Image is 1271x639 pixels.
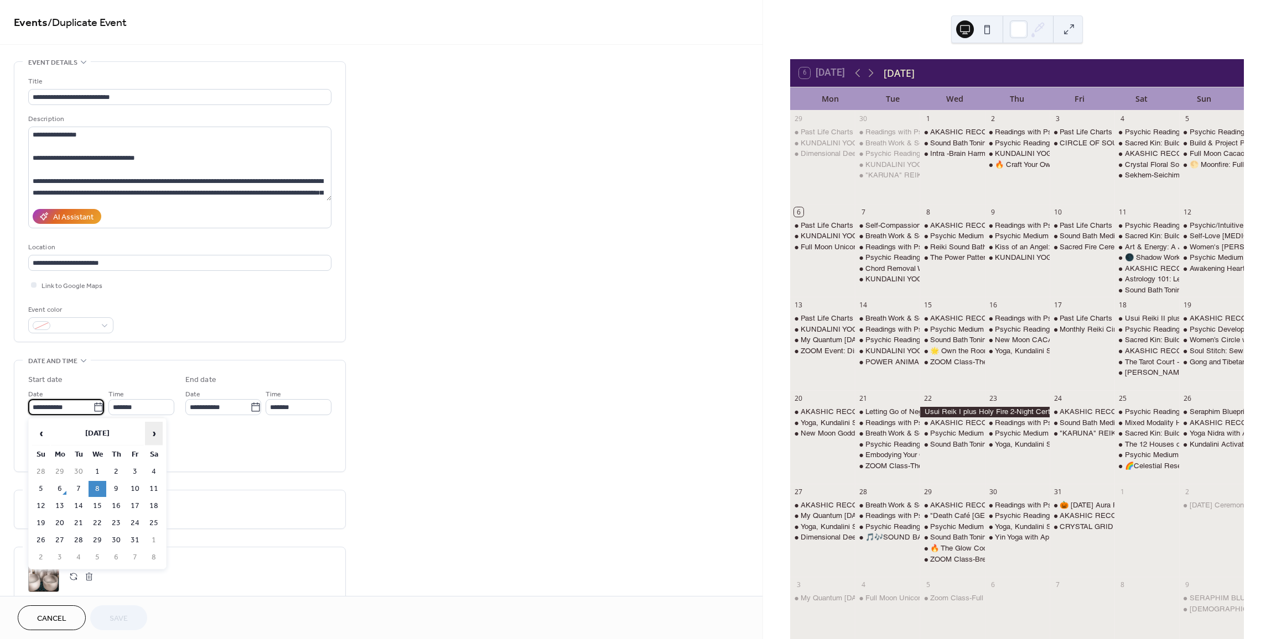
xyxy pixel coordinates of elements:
[1114,461,1179,471] div: 🌈Celestial Reset: New Moon Reiki Chakra Sound Bath🌕 w/ Elowynn & Renee
[884,66,915,80] div: [DATE]
[995,428,1182,438] div: Psychic Medium Floor Day with [DEMOGRAPHIC_DATA]
[1118,301,1127,310] div: 18
[89,481,106,497] td: 8
[28,242,329,253] div: Location
[1050,418,1114,428] div: Sound Bath Meditation! with Kelli
[1114,407,1179,417] div: Psychic Readings Floor Day with Gayla!!
[28,113,329,125] div: Description
[1182,394,1192,404] div: 26
[855,138,920,148] div: Breath Work & Sound Bath Meditation with Karen
[1050,313,1114,323] div: Past Life Charts or Oracle Readings with April Azzolino
[995,138,1171,148] div: Psychic Readings Floor Day with [PERSON_NAME]!!
[865,242,1031,252] div: Readings with Psychic Medium [PERSON_NAME]
[985,160,1050,170] div: 🔥 Craft Your Own Intention Candle A Cozy, Witchy Candle-Making Workshop with Ellowynn
[995,127,1160,137] div: Readings with Psychic Medium [PERSON_NAME]
[930,428,1117,438] div: Psychic Medium Floor Day with [DEMOGRAPHIC_DATA]
[985,335,1050,345] div: New Moon CACAO Ceremony & Drumming Circle with Gayla
[930,127,1209,137] div: AKASHIC RECORDS READING with [PERSON_NAME] (& Other Psychic Services)
[920,253,984,263] div: The Power Pattern Change Minds with One Sentence with Matt
[790,138,855,148] div: KUNDALINI YOGA
[865,439,1041,449] div: Psychic Readings Floor Day with [PERSON_NAME]!!
[995,335,1237,345] div: New Moon CACAO Ceremony & Drumming Circle with [PERSON_NAME]
[988,207,998,217] div: 9
[801,324,863,334] div: KUNDALINI YOGA
[1179,439,1244,449] div: Kundalini Activation with Noella
[930,324,1117,334] div: Psychic Medium Floor Day with [DEMOGRAPHIC_DATA]
[1179,418,1244,428] div: AKASHIC RECORDS READING with Valeri (& Other Psychic Services)
[855,253,920,263] div: Psychic Readings Floor Day with Gayla!!
[53,212,94,223] div: AI Assistant
[930,357,1134,367] div: ZOOM Class-The Veil Between Worlds with [PERSON_NAME]
[14,12,48,34] a: Events
[1114,149,1179,159] div: AKASHIC RECORDS READING with Valeri (& Other Psychic Services)
[995,231,1182,241] div: Psychic Medium Floor Day with [DEMOGRAPHIC_DATA]
[859,301,868,310] div: 14
[985,127,1050,137] div: Readings with Psychic Medium Ashley Jodra
[1114,368,1179,378] div: Don Jose Ruiz presents The House of the Art of Dreams Summer–Fall 2025 Tour
[32,447,50,463] th: Su
[790,242,855,252] div: Full Moon Unicorn Reiki Circle with Leeza
[1179,242,1244,252] div: Women's Chai Shamanic Ceremony
[1114,346,1179,356] div: AKASHIC RECORDS READING with Valeri (& Other Psychic Services)
[985,324,1050,334] div: Psychic Readings Floor Day with Gayla!!
[995,313,1160,323] div: Readings with Psychic Medium [PERSON_NAME]
[1114,357,1179,367] div: The Tarot Court - Getting to know the Royals with Leeza (Garden Room)
[985,313,1050,323] div: Readings with Psychic Medium Ashley Jodra
[930,231,1117,241] div: Psychic Medium Floor Day with [DEMOGRAPHIC_DATA]
[1179,221,1244,231] div: Psychic/Intuitive Development Group with Crista: Oracle Cards
[1060,221,1256,231] div: Past Life Charts or Oracle Readings with [PERSON_NAME]
[865,346,927,356] div: KUNDALINI YOGA
[855,242,920,252] div: Readings with Psychic Medium Ashley Jodra
[1060,127,1256,137] div: Past Life Charts or Oracle Readings with [PERSON_NAME]
[855,418,920,428] div: Readings with Psychic Medium Ashley Jodra
[865,450,1071,460] div: Embodying Your Own Energy Mediation with [PERSON_NAME]
[920,335,984,345] div: Sound Bath Toning Meditation with Singing Bowls & Channeled Light Language & Song
[865,160,927,170] div: KUNDALINI YOGA
[801,335,1101,345] div: My Quantum [DATE]- Raising your Consciousness- 3-Day Workshop with [PERSON_NAME]
[1050,428,1114,438] div: "KARUNA" REIKI DRUMMING CIRCLE and Chants with Holy Fire with Debbie
[920,418,984,428] div: AKASHIC RECORDS READING with Valeri (& Other Psychic Services)
[37,613,66,625] span: Cancel
[1060,138,1129,148] div: CIRCLE OF SOUND
[1114,127,1179,137] div: Psychic Readings Floor Day with Gayla!!
[1190,428,1257,438] div: Yoga Nidra with April
[1182,207,1192,217] div: 12
[1050,127,1114,137] div: Past Life Charts or Oracle Readings with April Azzolino
[930,149,1123,159] div: Intra -Brain Harmonizing Meditation with [PERSON_NAME]
[930,138,1210,148] div: Sound Bath Toning Meditation with Singing Bowls & Channeled Light Language & Song
[985,149,1050,159] div: KUNDALINI YOGA
[855,170,920,180] div: "KARUNA" REIKI DRUMMING CIRCLE and Chants with Holy Fire with Debbie
[920,138,984,148] div: Sound Bath Toning Meditation with Singing Bowls & Channeled Light Language & Song
[865,335,1041,345] div: Psychic Readings Floor Day with [PERSON_NAME]!!
[1050,242,1114,252] div: Sacred Fire Ceremony & Prayer Bundle Creation Hosted by Keebler & Noella
[794,207,803,217] div: 6
[1114,418,1179,428] div: Mixed Modality Healing Circle with Valeri & June
[790,313,855,323] div: Past Life Charts or Oracle Readings with April Azzolino
[985,138,1050,148] div: Psychic Readings Floor Day with Gayla!!
[988,114,998,123] div: 2
[865,231,1066,241] div: Breath Work & Sound Bath Meditation with [PERSON_NAME]
[1114,160,1179,170] div: Crystal Floral Sound Bath w/ Elowynn
[266,389,281,400] span: Time
[107,481,125,497] td: 9
[865,149,1041,159] div: Psychic Readings Floor Day with [PERSON_NAME]!!
[1125,160,1248,170] div: Crystal Floral Sound Bath w/ Elowynn
[1053,394,1062,404] div: 24
[1179,160,1244,170] div: 🌕 Moonfire: Full Moon Ritual & Meditation with Elowynn
[924,87,986,110] div: Wed
[920,357,984,367] div: ZOOM Class-The Veil Between Worlds with Noella
[995,324,1171,334] div: Psychic Readings Floor Day with [PERSON_NAME]!!
[930,439,1210,449] div: Sound Bath Toning Meditation with Singing Bowls & Channeled Light Language & Song
[41,280,102,292] span: Link to Google Maps
[985,428,1050,438] div: Psychic Medium Floor Day with Crista
[28,76,329,87] div: Title
[855,313,920,323] div: Breath Work & Sound Bath Meditation with Karen
[1173,87,1235,110] div: Sun
[865,264,1029,274] div: Chord Removal Workshop with [PERSON_NAME]
[985,439,1050,449] div: Yoga, Kundalini Sacred Flow ✨
[790,335,855,345] div: My Quantum Ascension- Raising your Consciousness- 3-Day Workshop with Rose
[1118,394,1127,404] div: 25
[855,335,920,345] div: Psychic Readings Floor Day with Gayla!!
[920,324,984,334] div: Psychic Medium Floor Day with Crista
[145,447,163,463] th: Sa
